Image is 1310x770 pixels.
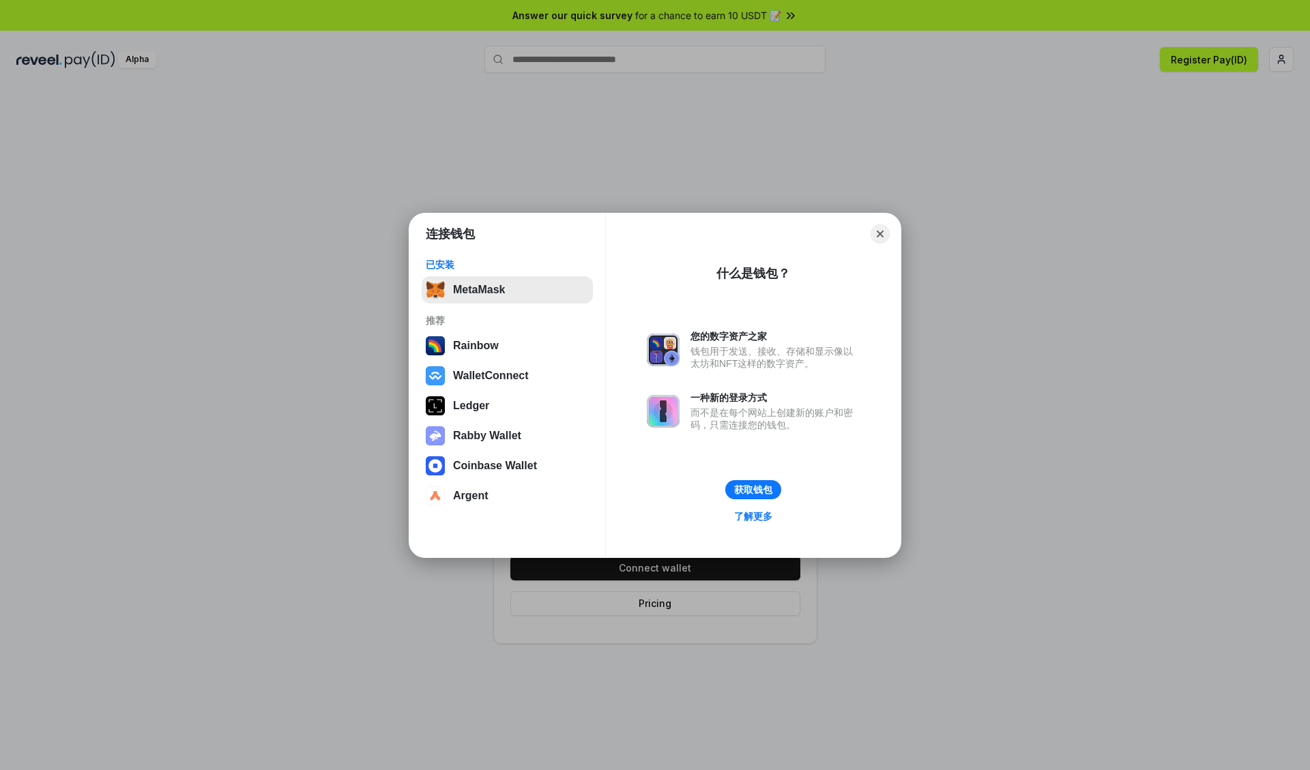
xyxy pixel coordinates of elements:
[690,406,860,431] div: 而不是在每个网站上创建新的账户和密码，只需连接您的钱包。
[426,280,445,299] img: svg+xml,%3Csvg%20fill%3D%22none%22%20height%3D%2233%22%20viewBox%3D%220%200%2035%2033%22%20width%...
[690,345,860,370] div: 钱包用于发送、接收、存储和显示像以太坊和NFT这样的数字资产。
[726,507,781,525] a: 了解更多
[426,426,445,445] img: svg+xml,%3Csvg%20xmlns%3D%22http%3A%2F%2Fwww.w3.org%2F2000%2Fsvg%22%20fill%3D%22none%22%20viewBox...
[422,392,593,419] button: Ledger
[426,336,445,355] img: svg+xml,%3Csvg%20width%3D%22120%22%20height%3D%22120%22%20viewBox%3D%220%200%20120%20120%22%20fil...
[426,314,589,327] div: 推荐
[426,456,445,475] img: svg+xml,%3Csvg%20width%3D%2228%22%20height%3D%2228%22%20viewBox%3D%220%200%2028%2028%22%20fill%3D...
[734,484,772,496] div: 获取钱包
[422,332,593,359] button: Rainbow
[422,452,593,479] button: Coinbase Wallet
[453,284,505,296] div: MetaMask
[453,490,489,502] div: Argent
[690,330,860,342] div: 您的数字资产之家
[453,400,489,412] div: Ledger
[422,276,593,303] button: MetaMask
[690,391,860,404] div: 一种新的登录方式
[871,224,890,243] button: Close
[453,430,521,442] div: Rabby Wallet
[453,460,537,472] div: Coinbase Wallet
[426,366,445,385] img: svg+xml,%3Csvg%20width%3D%2228%22%20height%3D%2228%22%20viewBox%3D%220%200%2028%2028%22%20fill%3D...
[453,370,529,382] div: WalletConnect
[422,482,593,509] button: Argent
[426,258,589,271] div: 已安装
[422,362,593,389] button: WalletConnect
[426,396,445,415] img: svg+xml,%3Csvg%20xmlns%3D%22http%3A%2F%2Fwww.w3.org%2F2000%2Fsvg%22%20width%3D%2228%22%20height%3...
[453,340,499,352] div: Rainbow
[426,226,475,242] h1: 连接钱包
[647,334,680,366] img: svg+xml,%3Csvg%20xmlns%3D%22http%3A%2F%2Fwww.w3.org%2F2000%2Fsvg%22%20fill%3D%22none%22%20viewBox...
[647,395,680,428] img: svg+xml,%3Csvg%20xmlns%3D%22http%3A%2F%2Fwww.w3.org%2F2000%2Fsvg%22%20fill%3D%22none%22%20viewBox...
[725,480,781,499] button: 获取钱包
[426,486,445,505] img: svg+xml,%3Csvg%20width%3D%2228%22%20height%3D%2228%22%20viewBox%3D%220%200%2028%2028%22%20fill%3D...
[422,422,593,449] button: Rabby Wallet
[716,265,790,282] div: 什么是钱包？
[734,510,772,522] div: 了解更多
